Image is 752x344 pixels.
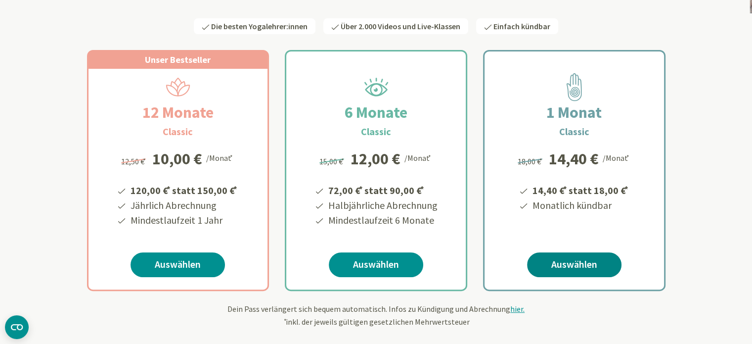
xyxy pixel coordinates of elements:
[527,252,621,277] a: Auswählen
[145,54,211,65] span: Unser Bestseller
[121,156,147,166] span: 12,50 €
[531,181,630,198] li: 14,40 € statt 18,00 €
[119,100,237,124] h2: 12 Monate
[152,151,202,167] div: 10,00 €
[5,315,29,339] button: CMP-Widget öffnen
[531,198,630,213] li: Monatlich kündbar
[327,213,438,228] li: Mindestlaufzeit 6 Monate
[510,304,525,314] span: hier.
[129,181,239,198] li: 120,00 € statt 150,00 €
[327,181,438,198] li: 72,00 € statt 90,00 €
[549,151,599,167] div: 14,40 €
[603,151,631,164] div: /Monat
[131,252,225,277] a: Auswählen
[559,124,589,139] h3: Classic
[211,21,308,31] span: Die besten Yogalehrer:innen
[351,151,400,167] div: 12,00 €
[206,151,234,164] div: /Monat
[163,124,193,139] h3: Classic
[518,156,544,166] span: 18,00 €
[319,156,346,166] span: 15,00 €
[493,21,550,31] span: Einfach kündbar
[283,317,470,327] span: inkl. der jeweils gültigen gesetzlichen Mehrwertsteuer
[129,213,239,228] li: Mindestlaufzeit 1 Jahr
[87,303,665,328] div: Dein Pass verlängert sich bequem automatisch. Infos zu Kündigung und Abrechnung
[341,21,460,31] span: Über 2.000 Videos und Live-Klassen
[321,100,431,124] h2: 6 Monate
[361,124,391,139] h3: Classic
[404,151,433,164] div: /Monat
[329,252,423,277] a: Auswählen
[129,198,239,213] li: Jährlich Abrechnung
[327,198,438,213] li: Halbjährliche Abrechnung
[523,100,625,124] h2: 1 Monat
